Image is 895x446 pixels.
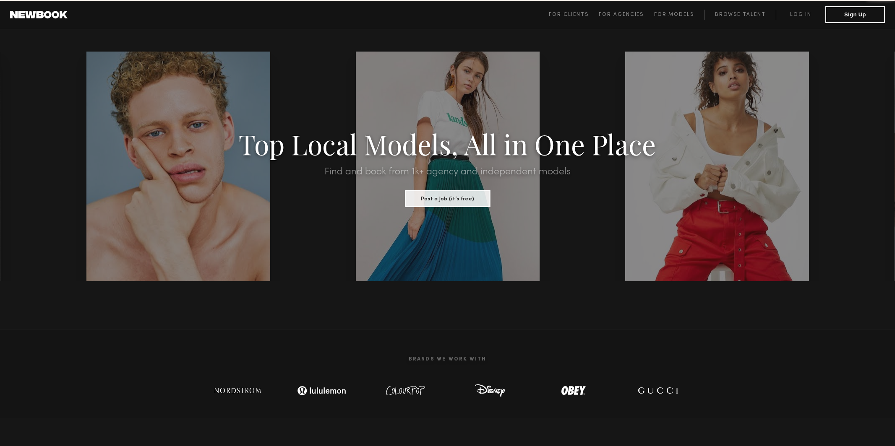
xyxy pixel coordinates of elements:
img: logo-obey.svg [546,382,601,399]
span: For Models [654,12,694,17]
a: For Models [654,10,705,20]
img: logo-nordstrom.svg [209,382,267,399]
h2: Brands We Work With [196,346,699,372]
button: Sign Up [825,6,885,23]
a: Log in [776,10,825,20]
a: For Agencies [599,10,654,20]
img: logo-colour-pop.svg [378,382,433,399]
img: logo-gucci.svg [630,382,685,399]
span: For Agencies [599,12,644,17]
a: Browse Talent [704,10,776,20]
a: For Clients [549,10,599,20]
img: logo-lulu.svg [292,382,351,399]
span: For Clients [549,12,589,17]
h2: Find and book from 1k+ agency and independent models [67,167,828,177]
h1: Top Local Models, All in One Place [67,131,828,157]
img: logo-disney.svg [462,382,517,399]
button: Post a Job (it’s free) [405,190,490,207]
a: Post a Job (it’s free) [405,193,490,202]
